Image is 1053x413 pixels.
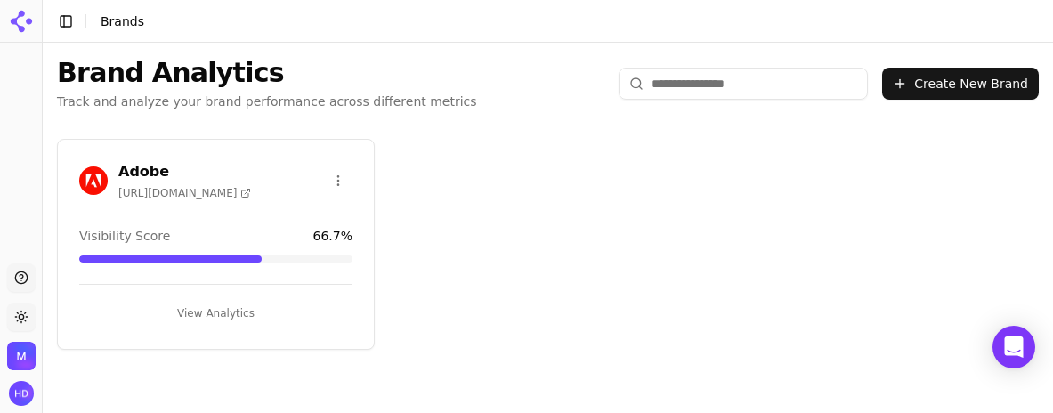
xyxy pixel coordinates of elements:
[79,166,108,195] img: Adobe
[313,227,352,245] span: 66.7 %
[57,57,477,89] h1: Brand Analytics
[57,93,477,110] p: Track and analyze your brand performance across different metrics
[7,342,36,370] button: Open organization switcher
[101,12,144,30] nav: breadcrumb
[118,161,251,182] h3: Adobe
[79,227,170,245] span: Visibility Score
[882,68,1039,100] button: Create New Brand
[101,14,144,28] span: Brands
[118,186,251,200] span: [URL][DOMAIN_NAME]
[79,299,352,328] button: View Analytics
[992,326,1035,368] div: Open Intercom Messenger
[9,381,34,406] img: Hakan Degirmenci
[9,381,34,406] button: Open user button
[7,342,36,370] img: M2E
